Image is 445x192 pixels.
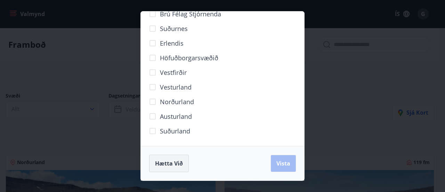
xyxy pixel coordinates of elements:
[160,24,188,33] span: Suðurnes
[160,68,187,77] span: Vestfirðir
[160,39,184,48] span: Erlendis
[160,53,218,62] span: Höfuðborgarsvæðið
[149,155,189,172] button: Hætta við
[160,97,194,106] span: Norðurland
[160,9,221,18] span: Brú félag stjórnenda
[160,83,192,92] span: Vesturland
[160,112,192,121] span: Austurland
[160,126,190,136] span: Suðurland
[155,160,183,167] span: Hætta við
